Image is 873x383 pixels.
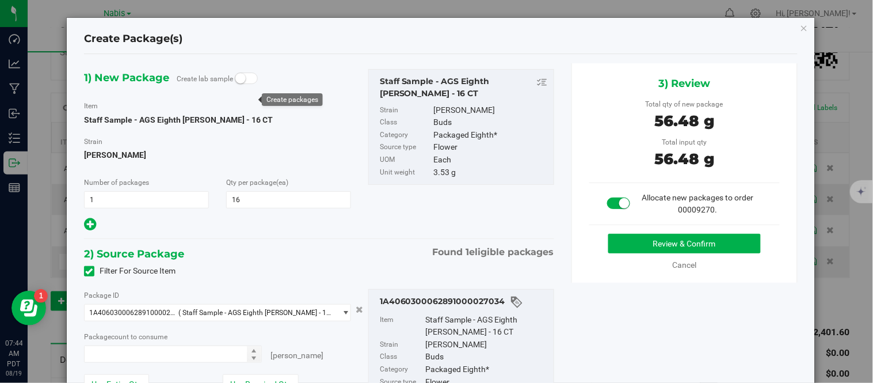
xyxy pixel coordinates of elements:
span: (ea) [276,179,288,187]
span: Total qty of new package [646,100,723,108]
label: Strain [84,136,102,147]
input: 16 [227,192,350,208]
label: Category [380,129,432,142]
div: Staff Sample - AGS Eighth Shasta Bloom - 16 CT [380,75,548,100]
label: Item [380,314,423,339]
h4: Create Package(s) [84,32,182,47]
span: count [111,333,129,341]
span: Package ID [84,291,119,299]
div: Buds [425,351,547,363]
div: Flower [434,141,548,154]
span: ( Staff Sample - AGS Eighth [PERSON_NAME] - 16 CT ) [178,309,331,317]
a: Cancel [672,260,696,270]
span: 3) Review [658,75,710,92]
span: Add new output [84,222,96,231]
span: 1A4060300062891000027034 [89,309,178,317]
label: Item [84,101,98,111]
span: 56.48 g [654,150,714,168]
div: Each [434,154,548,166]
iframe: Resource center [12,291,46,325]
input: 16 ea [85,346,261,362]
span: Allocate new packages to order 00009270. [642,193,754,214]
span: [PERSON_NAME] [270,351,323,360]
label: Strain [380,104,432,117]
button: Review & Confirm [608,234,761,253]
span: Qty per package [226,179,288,187]
span: [PERSON_NAME] [84,146,351,164]
span: Package to consume [84,333,167,341]
span: Staff Sample - AGS Eighth [PERSON_NAME] - 16 CT [84,115,273,124]
span: 56.48 g [654,112,714,130]
span: Total input qty [662,138,707,146]
div: [PERSON_NAME] [425,339,547,351]
label: Create lab sample [177,70,233,88]
span: 1 [466,247,470,257]
span: 1) New Package [84,69,169,86]
input: 1 [85,192,208,208]
label: Unit weight [380,166,432,179]
label: Class [380,351,423,363]
label: Strain [380,339,423,351]
label: Filter For Source Item [84,265,176,277]
label: UOM [380,154,432,166]
div: 3.53 g [434,166,548,179]
label: Class [380,116,432,129]
span: Decrease value [247,354,261,363]
div: Buds [434,116,548,129]
label: Source type [380,141,432,154]
div: 1A4060300062891000027034 [380,295,548,309]
span: Number of packages [84,179,149,187]
div: Staff Sample - AGS Eighth [PERSON_NAME] - 16 CT [425,314,547,339]
div: Packaged Eighth* [434,129,548,142]
span: Found eligible packages [433,245,554,259]
span: select [336,305,350,321]
iframe: Resource center unread badge [34,289,48,303]
div: Packaged Eighth* [425,363,547,376]
label: Category [380,363,423,376]
span: Increase value [247,346,261,355]
span: 2) Source Package [84,245,184,263]
div: [PERSON_NAME] [434,104,548,117]
div: Create packages [266,96,318,104]
button: Cancel button [352,301,367,318]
